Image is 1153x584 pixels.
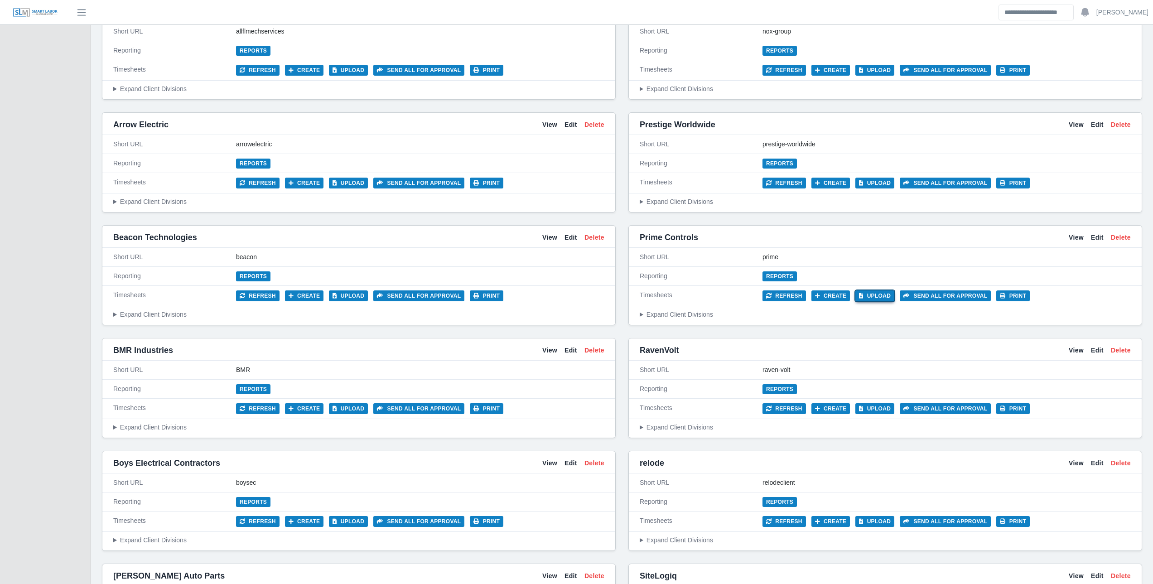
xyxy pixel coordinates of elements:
div: Reporting [640,159,762,168]
button: Create [285,403,324,414]
a: View [1069,346,1084,355]
summary: Expand Client Divisions [113,423,604,432]
button: Refresh [236,290,280,301]
button: Print [996,65,1030,76]
div: Timesheets [640,65,762,76]
div: Timesheets [113,516,236,527]
span: Prime Controls [640,231,698,244]
div: BMR [236,365,604,375]
div: Timesheets [640,403,762,414]
span: relode [640,457,664,469]
button: Send all for approval [373,65,464,76]
a: Edit [564,346,577,355]
button: Refresh [762,516,806,527]
button: Upload [329,65,368,76]
summary: Expand Client Divisions [113,84,604,94]
div: nox-group [762,27,1131,36]
button: Upload [855,516,894,527]
button: Refresh [236,516,280,527]
a: Reports [236,46,270,56]
button: Upload [855,290,894,301]
span: Prestige Worldwide [640,118,715,131]
a: Delete [584,571,604,581]
button: Refresh [236,65,280,76]
span: BMR Industries [113,344,173,357]
div: Reporting [113,271,236,281]
div: Reporting [640,384,762,394]
div: Timesheets [640,290,762,301]
a: Edit [564,459,577,468]
button: Print [470,516,503,527]
a: Delete [1111,459,1131,468]
a: Reports [236,159,270,169]
button: Create [285,290,324,301]
button: Print [470,178,503,188]
div: Short URL [640,252,762,262]
div: Reporting [113,384,236,394]
button: Create [811,516,850,527]
a: View [1069,120,1084,130]
button: Create [811,290,850,301]
button: Send all for approval [373,516,464,527]
button: Send all for approval [900,290,991,301]
summary: Expand Client Divisions [640,84,1131,94]
a: View [542,233,557,242]
a: Edit [1091,459,1104,468]
summary: Expand Client Divisions [113,310,604,319]
button: Create [811,65,850,76]
summary: Expand Client Divisions [640,536,1131,545]
a: View [542,346,557,355]
span: Boys Electrical Contractors [113,457,220,469]
button: Send all for approval [900,65,991,76]
div: Timesheets [113,290,236,301]
div: Timesheets [640,178,762,188]
div: Reporting [113,46,236,55]
div: Timesheets [113,403,236,414]
summary: Expand Client Divisions [113,536,604,545]
div: prestige-worldwide [762,140,1131,149]
div: raven-volt [762,365,1131,375]
div: Timesheets [113,178,236,188]
button: Send all for approval [900,403,991,414]
div: Reporting [113,497,236,507]
button: Refresh [762,290,806,301]
button: Refresh [236,178,280,188]
button: Print [996,516,1030,527]
div: arrowelectric [236,140,604,149]
button: Send all for approval [373,403,464,414]
div: allflmechservices [236,27,604,36]
button: Print [470,290,503,301]
a: [PERSON_NAME] [1096,8,1148,17]
div: beacon [236,252,604,262]
button: Create [285,516,324,527]
a: Delete [1111,571,1131,581]
div: Reporting [113,159,236,168]
button: Refresh [762,178,806,188]
summary: Expand Client Divisions [640,310,1131,319]
button: Refresh [236,403,280,414]
div: prime [762,252,1131,262]
div: Short URL [113,252,236,262]
div: Short URL [640,27,762,36]
a: Delete [1111,346,1131,355]
a: Reports [236,497,270,507]
button: Upload [329,403,368,414]
button: Upload [855,178,894,188]
div: Short URL [113,27,236,36]
a: View [542,120,557,130]
span: SiteLogiq [640,570,677,582]
button: Print [470,65,503,76]
button: Upload [329,290,368,301]
button: Print [996,178,1030,188]
button: Refresh [762,403,806,414]
button: Print [470,403,503,414]
a: Delete [584,459,604,468]
button: Upload [329,178,368,188]
button: Print [996,290,1030,301]
span: Beacon Technologies [113,231,197,244]
a: Delete [1111,233,1131,242]
button: Create [811,403,850,414]
div: Short URL [113,365,236,375]
a: Edit [1091,233,1104,242]
a: Delete [584,233,604,242]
